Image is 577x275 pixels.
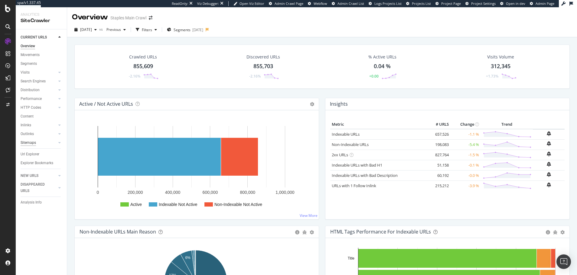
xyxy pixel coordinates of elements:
[450,181,481,191] td: -3.9 %
[450,139,481,150] td: -5.4 %
[21,181,57,194] a: DISAPPEARED URLS
[21,78,57,84] a: Search Engines
[491,62,510,70] div: 312,345
[21,140,57,146] a: Sitemaps
[21,87,40,93] div: Distribution
[246,54,280,60] div: Discovered URLs
[21,131,34,137] div: Outlinks
[547,172,551,177] div: bell-plus
[547,182,551,187] div: bell-plus
[374,62,391,70] div: 0.04 %
[21,17,62,24] div: SiteCrawler
[185,256,191,260] text: 6%
[253,62,273,70] div: 855,703
[203,190,218,195] text: 600,000
[435,1,461,6] a: Project Page
[72,12,108,22] div: Overview
[21,199,42,206] div: Analysis Info
[21,199,63,206] a: Analysis Info
[332,152,348,157] a: 2xx URLs
[133,62,153,70] div: 855,609
[275,190,294,195] text: 1,000,000
[368,54,396,60] div: % Active URLs
[500,1,525,6] a: Open in dev
[21,69,57,76] a: Visits
[332,162,382,168] a: Indexable URLs with Bad H1
[21,173,38,179] div: NEW URLS
[21,113,63,120] a: Content
[547,151,551,156] div: bell-plus
[302,230,307,234] div: bug
[159,202,197,207] text: Indexable Not Active
[441,1,461,6] span: Project Page
[142,27,152,32] div: Filters
[330,100,348,108] h4: Insights
[240,1,264,6] span: Open Viz Editor
[21,173,57,179] a: NEW URLS
[450,120,481,129] th: Change
[21,122,57,128] a: Inlinks
[21,78,46,84] div: Search Engines
[197,1,219,6] div: Viz Debugger:
[348,256,355,260] text: Title
[21,151,63,157] a: Url Explorer
[300,213,318,218] a: View More
[149,16,152,20] div: arrow-right-arrow-left
[426,139,450,150] td: 198,083
[214,202,262,207] text: Non-Indexable Not Active
[556,254,571,269] div: Open Intercom Messenger
[426,120,450,129] th: # URLS
[130,202,142,207] text: Active
[172,1,188,6] div: ReadOnly:
[426,129,450,140] td: 657,526
[21,160,63,166] a: Explorer Bookmarks
[369,1,402,6] a: Logs Projects List
[450,160,481,170] td: -0.1 %
[80,27,92,32] span: 2025 Sep. 19th
[80,229,156,235] div: Non-Indexable URLs Main Reason
[233,1,264,6] a: Open Viz Editor
[21,131,57,137] a: Outlinks
[21,52,63,58] a: Movements
[332,183,376,188] a: URLs with 1 Follow Inlink
[97,190,99,195] text: 0
[308,1,327,6] a: Webflow
[332,142,369,147] a: Non-Indexable URLs
[471,1,496,6] span: Project Settings
[174,27,191,32] span: Segments
[21,113,34,120] div: Content
[412,1,431,6] span: Projects List
[165,25,206,35] button: Segments[DATE]
[21,43,35,49] div: Overview
[553,230,557,234] div: bug
[547,131,551,136] div: bell-plus
[21,61,63,67] a: Segments
[337,1,364,6] span: Admin Crawl List
[450,129,481,140] td: -1.1 %
[450,170,481,181] td: -0.0 %
[21,96,57,102] a: Performance
[487,54,514,60] div: Visits Volume
[332,173,398,178] a: Indexable URLs with Bad Description
[426,160,450,170] td: 51,158
[129,74,140,79] div: -2.16%
[374,1,402,6] span: Logs Projects List
[506,1,525,6] span: Open in dev
[21,69,30,76] div: Visits
[104,25,128,35] button: Previous
[465,1,496,6] a: Project Settings
[332,1,364,6] a: Admin Crawl List
[546,230,550,234] div: circle-info
[21,160,53,166] div: Explorer Bookmarks
[129,54,157,60] div: Crawled URLs
[249,74,261,79] div: -2.16%
[21,151,39,157] div: Url Explorer
[530,1,554,6] a: Admin Page
[21,104,57,111] a: HTTP Codes
[165,190,181,195] text: 400,000
[310,102,314,106] i: Options
[369,74,379,79] div: +0.00
[21,34,57,41] a: CURRENT URLS
[110,15,146,21] div: Staples Main Crawl
[547,141,551,146] div: bell-plus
